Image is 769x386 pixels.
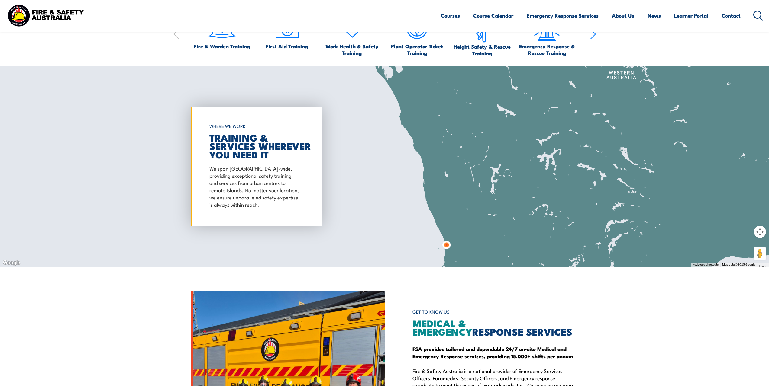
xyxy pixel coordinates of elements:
a: Plant Operator Ticket Training [387,14,447,56]
a: Course Calendar [473,8,513,24]
strong: FSA provides tailored and dependable 24/7 on-site Medical and Emergency Response services, provid... [412,345,573,360]
span: Height Safety & Rescue Training [452,43,512,56]
a: Height Safety & Rescue Training [452,14,512,56]
span: Fire & Warden Training [194,43,250,49]
a: About Us [612,8,634,24]
h6: GET TO KNOW US [412,306,578,317]
a: Open this area in Google Maps (opens a new window) [2,259,21,267]
a: Emergency Response Services [527,8,599,24]
h2: TRAINING & SERVICES WHEREVER YOU NEED IT [209,133,301,158]
button: Map camera controls [754,226,766,238]
a: Courses [441,8,460,24]
span: MEDICAL & EMERGENCY [412,315,472,339]
a: Emergency Response & Rescue Training [517,14,577,56]
h2: RESPONSE SERVICES [412,319,578,336]
a: First Aid Training [266,14,308,49]
img: Google [2,259,21,267]
button: Drag Pegman onto the map to open Street View [754,247,766,260]
a: Learner Portal [674,8,708,24]
span: Work Health & Safety Training [322,43,382,56]
p: We span [GEOGRAPHIC_DATA]-wide, providing exceptional safety training and services from urban cen... [209,164,301,208]
a: Terms (opens in new tab) [759,264,767,268]
a: Contact [722,8,741,24]
h6: WHERE WE WORK [209,121,301,132]
span: Map data ©2025 Google [722,263,755,266]
button: Keyboard shortcuts [693,263,719,267]
span: Plant Operator Ticket Training [387,43,447,56]
a: Fire & Warden Training [194,14,250,49]
span: Emergency Response & Rescue Training [517,43,577,56]
a: News [648,8,661,24]
span: First Aid Training [266,43,308,49]
a: Work Health & Safety Training [322,14,382,56]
